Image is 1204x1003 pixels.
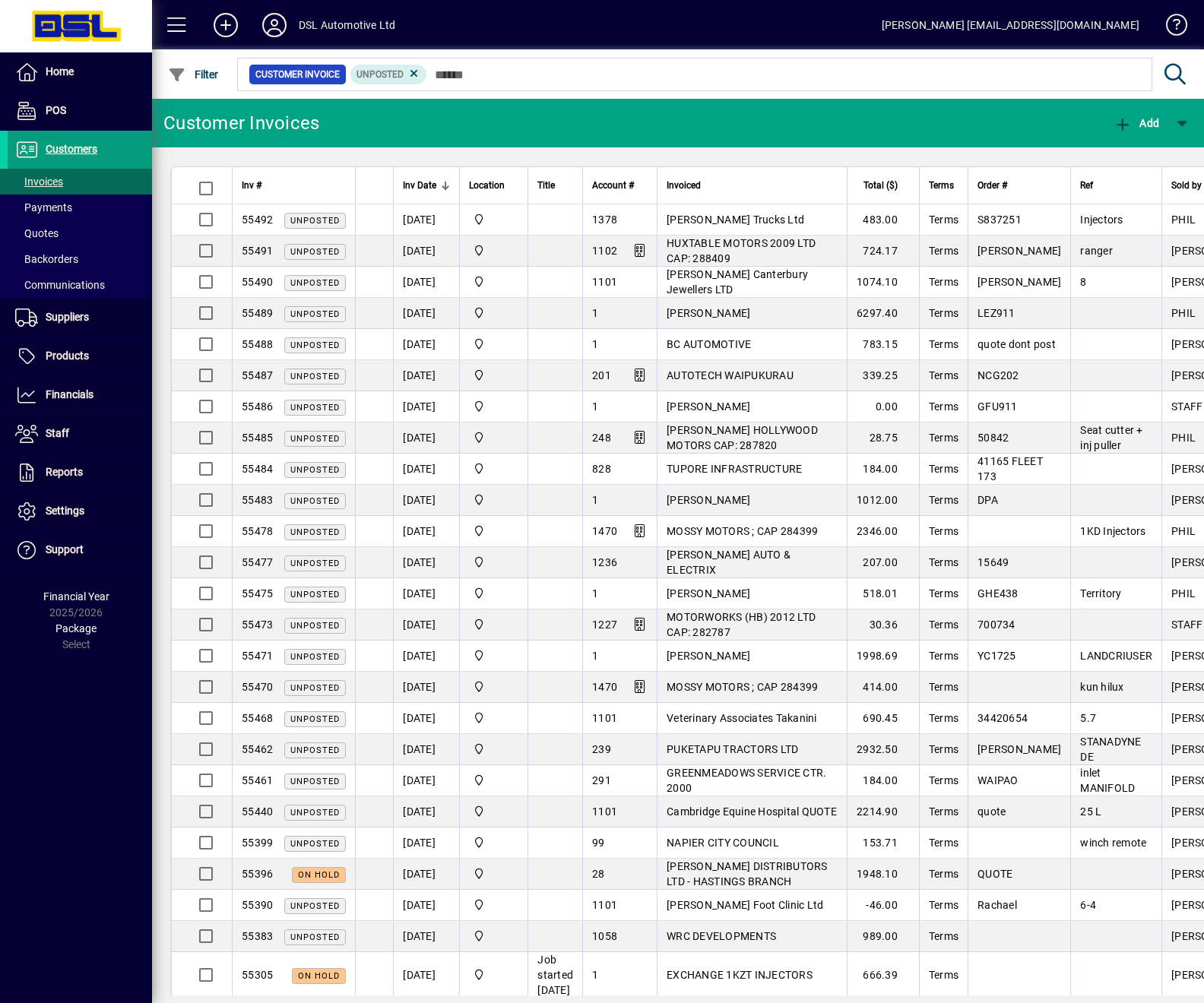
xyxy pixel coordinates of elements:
[977,214,1022,226] span: S837251
[290,403,340,413] span: Unposted
[393,609,459,641] td: [DATE]
[592,369,611,381] span: 201
[8,337,152,375] a: Products
[242,619,273,631] span: 55473
[977,587,1019,600] span: GHE438
[592,712,617,724] span: 1101
[847,859,919,890] td: 1948.10
[393,796,459,827] td: [DATE]
[55,622,97,634] span: Package
[393,329,459,360] td: [DATE]
[469,274,518,290] span: Central
[469,367,518,384] span: Central
[469,803,518,820] span: Central
[242,177,346,194] div: Inv #
[393,360,459,391] td: [DATE]
[393,267,459,298] td: [DATE]
[201,11,250,39] button: Add
[977,455,1043,483] span: 41165 FLEET 173
[8,299,152,337] a: Suppliers
[469,928,518,944] span: Central
[592,681,617,693] span: 1470
[393,827,459,859] td: [DATE]
[8,169,152,195] a: Invoices
[537,954,573,996] span: Job started [DATE]
[977,369,1019,381] span: NCG202
[929,432,958,444] span: Terms
[667,805,837,818] span: Cambridge Equine Hospital QUOTE
[1080,805,1101,818] span: 25 L
[8,53,152,91] a: Home
[469,492,518,508] span: Central
[667,424,818,451] span: [PERSON_NAME] HOLLYWOOD MOTORS CAP: 287820
[592,868,605,880] span: 28
[1114,117,1159,129] span: Add
[242,276,273,288] span: 55490
[847,236,919,267] td: 724.17
[290,621,340,631] span: Unposted
[469,647,518,664] span: Central
[393,672,459,703] td: [DATE]
[242,525,273,537] span: 55478
[8,415,152,453] a: Staff
[403,177,436,194] span: Inv Date
[929,556,958,568] span: Terms
[1171,432,1196,444] span: PHIL
[929,712,958,724] span: Terms
[242,805,273,818] span: 55440
[1080,837,1146,849] span: winch remote
[592,619,617,631] span: 1227
[592,899,617,911] span: 1101
[46,104,66,116] span: POS
[667,743,798,755] span: PUKETAPU TRACTORS LTD
[667,369,794,381] span: AUTOTECH WAIPUKURAU
[592,177,634,194] span: Account #
[290,247,340,257] span: Unposted
[255,67,340,82] span: Customer Invoice
[290,932,340,942] span: Unposted
[977,307,1015,319] span: LEZ911
[290,590,340,600] span: Unposted
[242,743,273,755] span: 55462
[1080,712,1096,724] span: 5.7
[1080,276,1086,288] span: 8
[1171,619,1202,631] span: STAFF
[290,777,340,786] span: Unposted
[929,369,958,381] span: Terms
[242,837,273,849] span: 55399
[242,868,273,880] span: 55396
[847,329,919,360] td: 783.15
[242,400,273,413] span: 55486
[977,774,1019,786] span: WAIPAO
[1110,109,1163,137] button: Add
[929,868,958,880] span: Terms
[592,432,611,444] span: 248
[977,743,1061,755] span: [PERSON_NAME]
[847,672,919,703] td: 414.00
[1171,400,1202,413] span: STAFF
[929,463,958,475] span: Terms
[977,805,1006,818] span: quote
[667,177,838,194] div: Invoiced
[929,743,958,755] span: Terms
[847,298,919,329] td: 6297.40
[168,68,219,81] span: Filter
[592,338,598,350] span: 1
[8,195,152,220] a: Payments
[242,177,261,194] span: Inv #
[929,525,958,537] span: Terms
[393,485,459,516] td: [DATE]
[242,556,273,568] span: 55477
[667,177,701,194] span: Invoiced
[847,204,919,236] td: 483.00
[667,587,750,600] span: [PERSON_NAME]
[469,398,518,415] span: Central
[847,391,919,422] td: 0.00
[15,253,78,265] span: Backorders
[15,279,105,291] span: Communications
[847,734,919,765] td: 2932.50
[592,276,617,288] span: 1101
[977,177,1007,194] span: Order #
[46,466,83,478] span: Reports
[290,465,340,475] span: Unposted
